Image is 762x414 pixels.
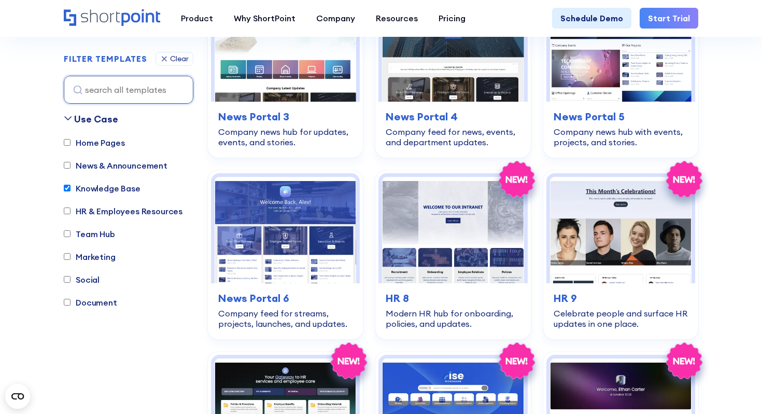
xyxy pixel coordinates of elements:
[181,12,213,24] div: Product
[64,136,124,149] label: Home Pages
[5,384,30,409] button: Open CMP widget
[554,127,688,147] div: Company news hub with events, projects, and stories.
[386,127,520,147] div: Company feed for news, events, and department updates.
[306,8,365,29] a: Company
[552,8,631,29] a: Schedule Demo
[375,170,530,339] a: HR 8 – SharePoint HR Template: Modern HR hub for onboarding, policies, and updates.HR 8Modern HR ...
[64,159,167,172] label: News & Announcement
[386,291,520,306] h3: HR 8
[218,291,352,306] h3: News Portal 6
[64,277,70,283] input: Social
[234,12,295,24] div: Why ShortPoint
[64,251,116,263] label: Marketing
[554,308,688,329] div: Celebrate people and surface HR updates in one place.
[74,112,118,126] div: Use Case
[64,9,160,27] a: Home
[386,109,520,125] h3: News Portal 4
[218,109,352,125] h3: News Portal 3
[554,109,688,125] h3: News Portal 5
[170,56,189,63] div: Clear
[554,291,688,306] h3: HR 9
[64,299,70,306] input: Document
[64,162,70,169] input: News & Announcement
[64,231,70,238] input: Team Hub
[171,8,223,29] a: Product
[376,12,418,24] div: Resources
[64,254,70,260] input: Marketing
[640,8,698,29] a: Start Trial
[64,228,115,240] label: Team Hub
[223,8,306,29] a: Why ShortPoint
[710,364,762,414] iframe: Chat Widget
[316,12,355,24] div: Company
[550,177,692,283] img: HR 9 – HR Template: Celebrate people and surface HR updates in one place.
[64,185,70,192] input: Knowledge Base
[208,170,363,339] a: News Portal 6 – Sharepoint Company Feed: Company feed for streams, projects, launches, and update...
[64,296,117,309] label: Document
[218,127,352,147] div: Company news hub for updates, events, and stories.
[64,140,70,146] input: Home Pages
[64,76,193,104] input: search all templates
[382,177,524,283] img: HR 8 – SharePoint HR Template: Modern HR hub for onboarding, policies, and updates.
[64,205,182,217] label: HR & Employees Resources
[218,308,352,329] div: Company feed for streams, projects, launches, and updates.
[543,170,698,339] a: HR 9 – HR Template: Celebrate people and surface HR updates in one place.HR 9Celebrate people and...
[439,12,465,24] div: Pricing
[365,8,428,29] a: Resources
[64,182,140,195] label: Knowledge Base
[64,55,147,63] div: FILTER TEMPLATES
[386,308,520,329] div: Modern HR hub for onboarding, policies, and updates.
[428,8,476,29] a: Pricing
[215,177,356,283] img: News Portal 6 – Sharepoint Company Feed: Company feed for streams, projects, launches, and updates.
[64,208,70,215] input: HR & Employees Resources
[64,273,100,286] label: Social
